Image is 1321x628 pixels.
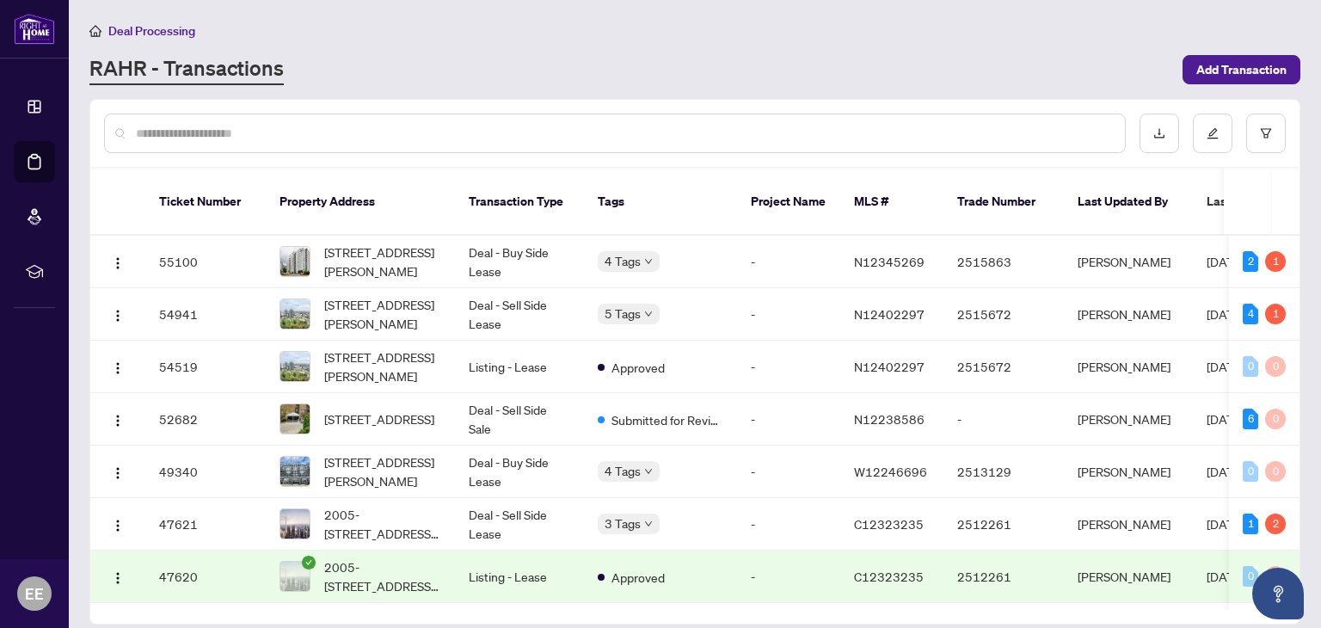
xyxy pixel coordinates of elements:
[324,453,441,490] span: [STREET_ADDRESS][PERSON_NAME]
[1265,461,1286,482] div: 0
[145,551,266,603] td: 47620
[14,13,55,45] img: logo
[1265,514,1286,534] div: 2
[104,458,132,485] button: Logo
[145,169,266,236] th: Ticket Number
[111,256,125,270] img: Logo
[943,236,1064,288] td: 2515863
[737,169,840,236] th: Project Name
[280,247,310,276] img: thumbnail-img
[943,393,1064,446] td: -
[324,243,441,280] span: [STREET_ADDRESS][PERSON_NAME]
[145,341,266,393] td: 54519
[611,410,723,429] span: Submitted for Review
[108,23,195,39] span: Deal Processing
[1207,192,1312,211] span: Last Modified Date
[1207,464,1244,479] span: [DATE]
[145,236,266,288] td: 55100
[854,254,925,269] span: N12345269
[104,563,132,590] button: Logo
[854,306,925,322] span: N12402297
[1193,114,1232,153] button: edit
[302,556,316,570] span: check-circle
[280,404,310,434] img: thumbnail-img
[644,520,653,528] span: down
[1207,569,1244,584] span: [DATE]
[324,505,441,543] span: 2005-[STREET_ADDRESS][PERSON_NAME]
[1246,114,1286,153] button: filter
[1064,393,1193,446] td: [PERSON_NAME]
[1140,114,1179,153] button: download
[840,169,943,236] th: MLS #
[605,304,641,323] span: 5 Tags
[455,446,584,498] td: Deal - Buy Side Lease
[111,414,125,428] img: Logo
[1243,251,1258,272] div: 2
[104,248,132,275] button: Logo
[280,562,310,591] img: thumbnail-img
[111,519,125,533] img: Logo
[1260,127,1272,139] span: filter
[1153,127,1165,139] span: download
[1207,359,1244,374] span: [DATE]
[854,411,925,427] span: N12238586
[89,25,101,37] span: home
[943,341,1064,393] td: 2515672
[1064,446,1193,498] td: [PERSON_NAME]
[455,498,584,551] td: Deal - Sell Side Lease
[1243,409,1258,429] div: 6
[1252,568,1304,619] button: Open asap
[145,393,266,446] td: 52682
[1243,566,1258,587] div: 0
[266,169,455,236] th: Property Address
[611,358,665,377] span: Approved
[25,582,44,606] span: EE
[455,288,584,341] td: Deal - Sell Side Lease
[324,409,434,428] span: [STREET_ADDRESS]
[145,446,266,498] td: 49340
[584,169,737,236] th: Tags
[737,288,840,341] td: -
[943,169,1064,236] th: Trade Number
[455,551,584,603] td: Listing - Lease
[1243,356,1258,377] div: 0
[1243,514,1258,534] div: 1
[943,446,1064,498] td: 2513129
[605,461,641,481] span: 4 Tags
[1064,288,1193,341] td: [PERSON_NAME]
[644,467,653,476] span: down
[737,341,840,393] td: -
[1207,127,1219,139] span: edit
[145,498,266,551] td: 47621
[1183,55,1300,84] button: Add Transaction
[104,405,132,433] button: Logo
[1207,516,1244,532] span: [DATE]
[104,300,132,328] button: Logo
[1243,461,1258,482] div: 0
[644,257,653,266] span: down
[1064,498,1193,551] td: [PERSON_NAME]
[111,571,125,585] img: Logo
[605,251,641,271] span: 4 Tags
[644,310,653,318] span: down
[455,236,584,288] td: Deal - Buy Side Lease
[1064,236,1193,288] td: [PERSON_NAME]
[111,361,125,375] img: Logo
[943,498,1064,551] td: 2512261
[1265,251,1286,272] div: 1
[1196,56,1287,83] span: Add Transaction
[1207,411,1244,427] span: [DATE]
[324,295,441,333] span: [STREET_ADDRESS][PERSON_NAME]
[737,446,840,498] td: -
[854,359,925,374] span: N12402297
[943,288,1064,341] td: 2515672
[104,353,132,380] button: Logo
[854,569,924,584] span: C12323235
[854,516,924,532] span: C12323235
[605,514,641,533] span: 3 Tags
[1064,169,1193,236] th: Last Updated By
[89,54,284,85] a: RAHR - Transactions
[1064,551,1193,603] td: [PERSON_NAME]
[455,393,584,446] td: Deal - Sell Side Sale
[1265,566,1286,587] div: 0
